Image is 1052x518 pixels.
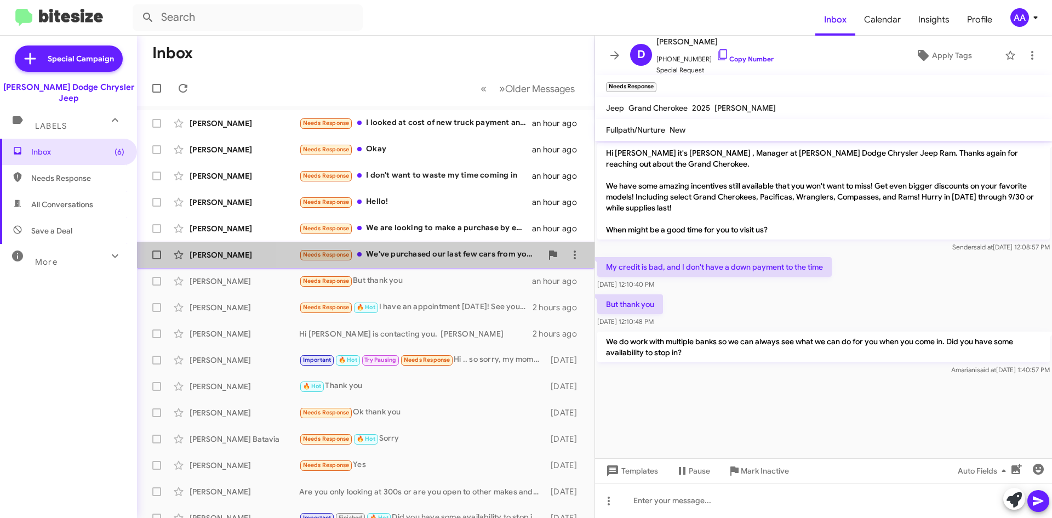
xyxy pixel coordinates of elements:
div: [PERSON_NAME] [190,170,299,181]
div: [DATE] [545,407,586,418]
span: [PERSON_NAME] [714,103,776,113]
div: [PERSON_NAME] [190,302,299,313]
div: an hour ago [532,118,586,129]
div: [PERSON_NAME] [190,276,299,287]
span: Needs Response [303,277,350,284]
div: Hi .. so sorry, my mom has not been well !! I'll get back to you !! Thank you !! [299,354,545,366]
button: Mark Inactive [719,461,798,481]
div: We've purchased our last few cars from you and would have liked to continue but are limited at th... [299,248,542,261]
div: [DATE] [545,486,586,497]
span: Templates [604,461,658,481]
span: [PERSON_NAME] [656,35,774,48]
div: Okay [299,143,532,156]
div: Hi [PERSON_NAME] is contacting you. [PERSON_NAME] [299,328,533,339]
div: [PERSON_NAME] [190,328,299,339]
div: [PERSON_NAME] [190,486,299,497]
a: Profile [958,4,1001,36]
input: Search [133,4,363,31]
span: Auto Fields [958,461,1010,481]
a: Calendar [855,4,910,36]
span: Needs Response [303,409,350,416]
div: [PERSON_NAME] [190,118,299,129]
div: [PERSON_NAME] [190,407,299,418]
span: Special Campaign [48,53,114,64]
button: Templates [595,461,667,481]
div: 2 hours ago [533,302,586,313]
button: Pause [667,461,719,481]
div: [PERSON_NAME] [190,460,299,471]
div: I don't want to waste my time coming in [299,169,532,182]
span: More [35,257,58,267]
span: Needs Response [303,119,350,127]
span: Insights [910,4,958,36]
nav: Page navigation example [474,77,581,100]
span: Grand Cherokee [628,103,688,113]
div: [DATE] [545,434,586,445]
span: Fullpath/Nurture [606,125,665,135]
span: [DATE] 12:10:40 PM [597,280,654,288]
p: We do work with multiple banks so we can always see what we can do for you when you come in. Did ... [597,332,1050,362]
div: [PERSON_NAME] [190,381,299,392]
div: We are looking to make a purchase by end of calendar year, looking into used cars. Thx JDS [299,222,532,235]
div: an hour ago [532,144,586,155]
a: Special Campaign [15,45,123,72]
span: Needs Response [303,146,350,153]
h1: Inbox [152,44,193,62]
span: Inbox [815,4,855,36]
span: Needs Response [404,356,450,363]
span: Needs Response [303,198,350,206]
div: an hour ago [532,276,586,287]
span: New [670,125,685,135]
span: 🔥 Hot [357,304,375,311]
span: Older Messages [505,83,575,95]
span: Needs Response [303,435,350,442]
span: » [499,82,505,95]
span: (6) [115,146,124,157]
div: Are you only looking at 300s or are you open to other makes and models? [299,486,545,497]
span: 🔥 Hot [357,435,375,442]
p: Hi [PERSON_NAME] it's [PERSON_NAME] , Manager at [PERSON_NAME] Dodge Chrysler Jeep Ram. Thanks ag... [597,143,1050,240]
button: Auto Fields [949,461,1019,481]
div: Yes [299,459,545,471]
div: Ok thank you [299,406,545,419]
div: [PERSON_NAME] [190,355,299,366]
div: But thank you [299,275,532,287]
p: But thank you [597,294,663,314]
span: « [481,82,487,95]
span: Needs Response [303,251,350,258]
div: an hour ago [532,223,586,234]
span: Needs Response [303,304,350,311]
div: I have an appointment [DATE]! See you then. Thanks so much :-) [299,301,533,314]
span: Mark Inactive [741,461,789,481]
span: Apply Tags [932,45,972,65]
div: Thank you [299,380,545,392]
span: Amariani [DATE] 1:40:57 PM [951,366,1050,374]
span: 🔥 Hot [303,383,322,390]
span: said at [974,243,993,251]
div: [DATE] [545,460,586,471]
span: Inbox [31,146,124,157]
a: Copy Number [716,55,774,63]
div: an hour ago [532,197,586,208]
span: 2025 [692,103,710,113]
div: [PERSON_NAME] Batavia [190,434,299,445]
span: Needs Response [303,172,350,179]
div: [PERSON_NAME] [190,197,299,208]
span: Needs Response [303,462,350,469]
div: Hello! [299,196,532,208]
span: said at [977,366,996,374]
div: Sorry [299,432,545,445]
div: [PERSON_NAME] [190,249,299,260]
div: AA [1010,8,1029,27]
p: My credit is bad, and I don't have a down payment to the time [597,257,832,277]
div: [DATE] [545,355,586,366]
button: Apply Tags [887,45,999,65]
small: Needs Response [606,82,656,92]
div: [PERSON_NAME] [190,144,299,155]
span: Sender [DATE] 12:08:57 PM [952,243,1050,251]
div: [DATE] [545,381,586,392]
span: [DATE] 12:10:48 PM [597,317,654,326]
span: Needs Response [31,173,124,184]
